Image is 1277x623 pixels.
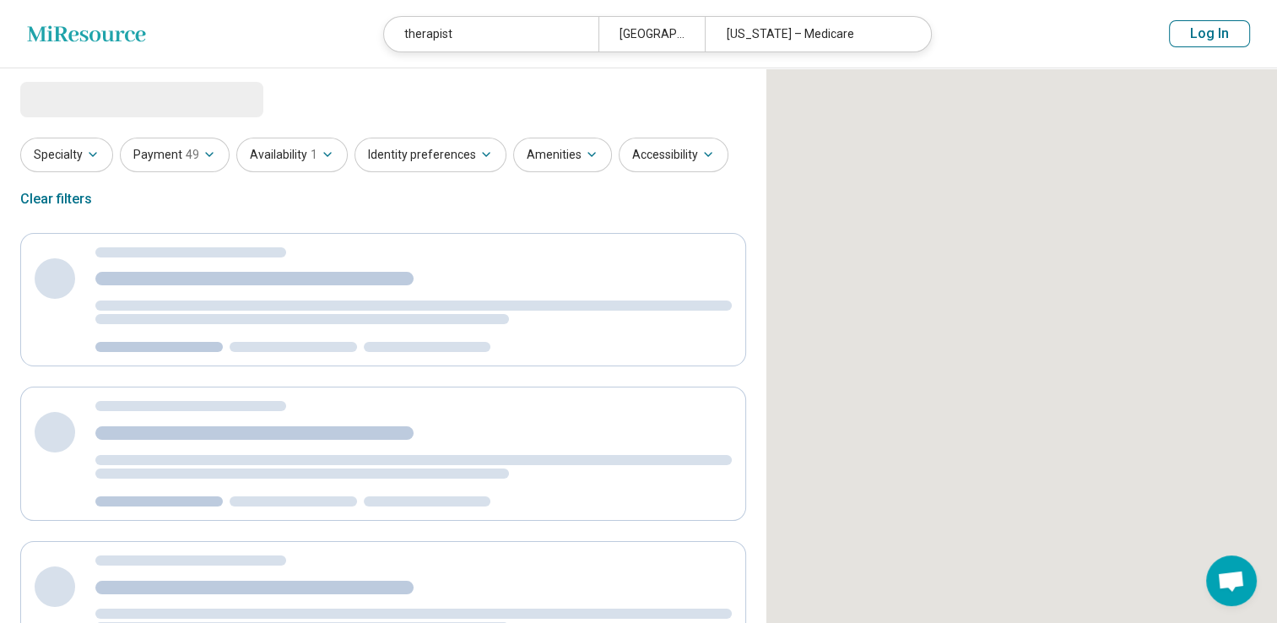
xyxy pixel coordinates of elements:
[20,138,113,172] button: Specialty
[236,138,348,172] button: Availability1
[598,17,706,51] div: [GEOGRAPHIC_DATA], [GEOGRAPHIC_DATA]
[20,179,92,219] div: Clear filters
[619,138,728,172] button: Accessibility
[186,146,199,164] span: 49
[354,138,506,172] button: Identity preferences
[513,138,612,172] button: Amenities
[120,138,230,172] button: Payment49
[1169,20,1250,47] button: Log In
[384,17,598,51] div: therapist
[1206,555,1257,606] a: Open chat
[311,146,317,164] span: 1
[705,17,919,51] div: [US_STATE] – Medicare
[20,82,162,116] span: Loading...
